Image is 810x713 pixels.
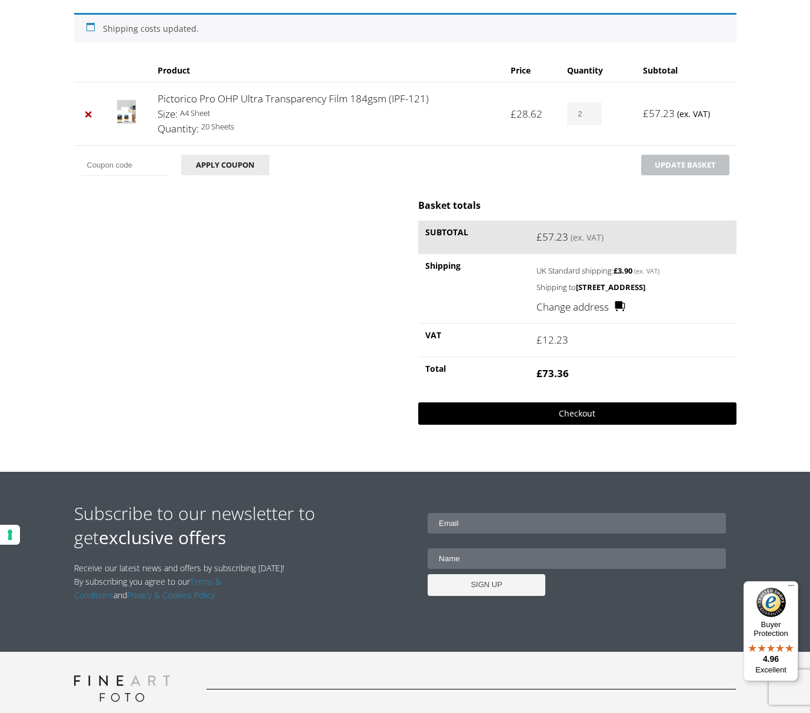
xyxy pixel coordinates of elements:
span: £ [643,106,649,120]
span: £ [536,333,542,346]
h2: Basket totals [418,199,736,212]
span: 4.96 [763,654,779,664]
span: £ [614,265,618,276]
a: Remove Pictorico Pro OHP Ultra Transparency Film 184gsm (IPF-121) from basket [81,106,96,122]
input: SIGN UP [428,574,545,596]
a: Privacy & Cookies Policy. [127,589,216,601]
button: Update basket [641,155,729,175]
input: Name [428,548,726,569]
th: VAT [418,323,529,356]
a: Change address [536,299,625,315]
span: £ [536,367,542,380]
bdi: 73.36 [536,367,569,380]
div: Shipping costs updated. [74,13,736,42]
dt: Quantity: [158,121,199,136]
strong: [STREET_ADDRESS] [576,282,645,292]
bdi: 28.62 [511,107,542,121]
small: (ex. VAT) [634,266,659,275]
p: Receive our latest news and offers by subscribing [DATE]! By subscribing you agree to our and [74,561,291,602]
p: Excellent [744,665,798,675]
small: (ex. VAT) [571,232,604,243]
th: Shipping [418,254,529,323]
span: £ [536,230,542,244]
th: Subtotal [418,221,529,254]
a: Pictorico Pro OHP Ultra Transparency Film 184gsm (IPF-121) [158,92,429,105]
p: 20 Sheets [158,120,496,134]
a: Checkout [418,402,736,425]
img: Pictorico Pro OHP Ultra Transparency Film 184gsm (IPF-121) [117,100,136,124]
input: Email [428,513,726,534]
bdi: 3.90 [614,265,632,276]
span: £ [511,107,516,121]
strong: exclusive offers [99,525,226,549]
img: logo-grey.svg [74,675,171,702]
p: A4 Sheet [158,106,496,120]
th: Subtotal [636,59,736,82]
p: Buyer Protection [744,620,798,638]
img: Trusted Shops Trustmark [756,588,786,617]
bdi: 12.23 [536,333,568,346]
bdi: 57.23 [536,230,568,244]
p: Shipping to . [536,281,729,294]
th: Price [504,59,560,82]
button: Apply coupon [181,155,269,175]
button: Trusted Shops TrustmarkBuyer Protection4.96Excellent [744,581,798,681]
input: Product quantity [567,102,601,125]
th: Quantity [560,59,636,82]
th: Product [151,59,504,82]
dt: Size: [158,106,178,122]
th: Total [418,356,529,390]
h2: Subscribe to our newsletter to get [74,501,405,549]
label: UK Standard shipping: [536,263,710,277]
bdi: 57.23 [643,106,675,120]
small: (ex. VAT) [677,108,710,119]
input: Coupon code [81,155,169,176]
button: Menu [784,581,798,595]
